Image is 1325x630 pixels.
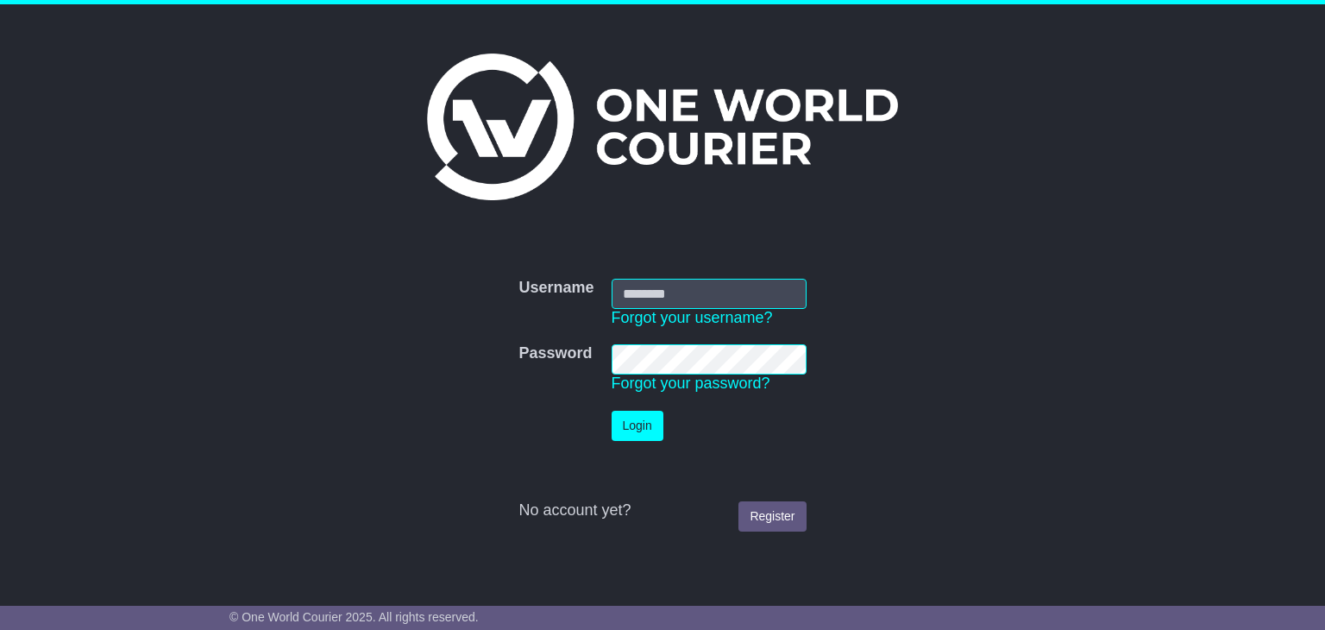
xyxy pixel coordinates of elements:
[229,610,479,624] span: © One World Courier 2025. All rights reserved.
[738,501,806,532] a: Register
[612,375,770,392] a: Forgot your password?
[427,54,898,200] img: One World
[518,344,592,363] label: Password
[612,309,773,326] a: Forgot your username?
[518,279,593,298] label: Username
[612,411,663,441] button: Login
[518,501,806,520] div: No account yet?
